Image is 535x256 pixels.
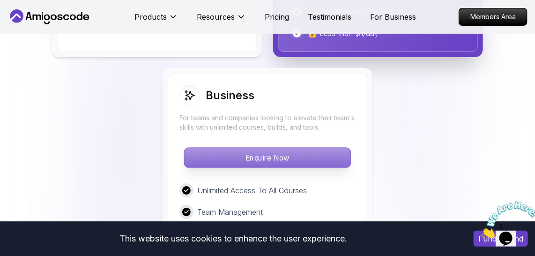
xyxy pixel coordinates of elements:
p: Members Area [459,8,527,25]
a: Enquire Now [179,153,356,162]
button: Accept cookies [474,231,528,247]
button: Resources [197,11,246,30]
span: 1 [4,4,7,12]
img: Chat attention grabber [4,4,62,41]
h2: Business [206,88,254,103]
iframe: chat widget [477,197,535,242]
button: Enquire Now [184,147,351,168]
p: Products [134,11,167,22]
p: Team Management [197,206,263,218]
p: Resources [197,11,235,22]
p: Enquire Now [184,148,350,168]
a: Testimonials [308,11,351,22]
p: Unlimited Access To All Courses [197,185,307,196]
a: Members Area [459,8,528,26]
a: Pricing [265,11,289,22]
a: For Business [370,11,416,22]
p: For teams and companies looking to elevate their team's skills with unlimited courses, builds, an... [179,113,356,132]
div: This website uses cookies to enhance the user experience. [7,228,460,249]
button: Products [134,11,178,30]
